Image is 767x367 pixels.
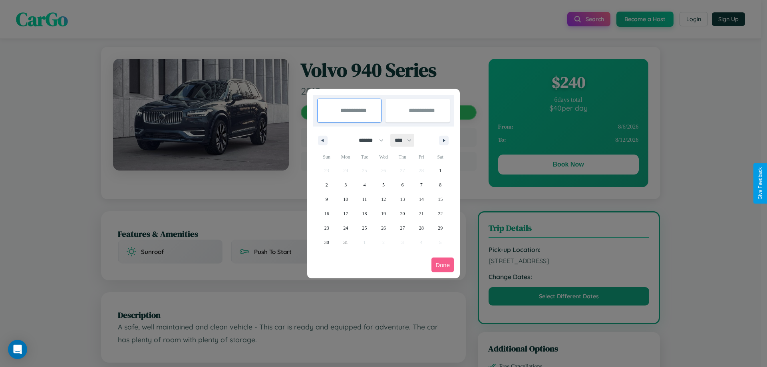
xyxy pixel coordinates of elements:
span: 24 [343,221,348,235]
button: 3 [336,178,355,192]
button: Done [431,258,454,272]
button: 10 [336,192,355,206]
span: 31 [343,235,348,250]
span: 20 [400,206,405,221]
span: Fri [412,151,431,163]
button: 18 [355,206,374,221]
span: 1 [439,163,441,178]
span: 6 [401,178,403,192]
span: 16 [324,206,329,221]
button: 11 [355,192,374,206]
span: 29 [438,221,443,235]
button: 17 [336,206,355,221]
span: 17 [343,206,348,221]
button: 7 [412,178,431,192]
span: 14 [419,192,424,206]
button: 6 [393,178,412,192]
div: Open Intercom Messenger [8,340,27,359]
button: 31 [336,235,355,250]
button: 19 [374,206,393,221]
span: 4 [364,178,366,192]
button: 29 [431,221,450,235]
button: 14 [412,192,431,206]
span: Wed [374,151,393,163]
span: 7 [420,178,423,192]
button: 16 [317,206,336,221]
span: 25 [362,221,367,235]
span: 9 [326,192,328,206]
button: 26 [374,221,393,235]
span: 5 [382,178,385,192]
button: 13 [393,192,412,206]
span: 27 [400,221,405,235]
span: Tue [355,151,374,163]
span: Mon [336,151,355,163]
button: 21 [412,206,431,221]
span: 2 [326,178,328,192]
div: Give Feedback [757,167,763,200]
span: 19 [381,206,386,221]
button: 28 [412,221,431,235]
span: 23 [324,221,329,235]
button: 27 [393,221,412,235]
button: 9 [317,192,336,206]
span: 15 [438,192,443,206]
button: 2 [317,178,336,192]
span: 21 [419,206,424,221]
button: 15 [431,192,450,206]
button: 4 [355,178,374,192]
span: Sat [431,151,450,163]
span: Sun [317,151,336,163]
span: 30 [324,235,329,250]
span: 8 [439,178,441,192]
span: 13 [400,192,405,206]
button: 22 [431,206,450,221]
button: 20 [393,206,412,221]
button: 5 [374,178,393,192]
span: 26 [381,221,386,235]
button: 8 [431,178,450,192]
span: 12 [381,192,386,206]
span: 28 [419,221,424,235]
button: 30 [317,235,336,250]
button: 12 [374,192,393,206]
span: 22 [438,206,443,221]
span: Thu [393,151,412,163]
span: 11 [362,192,367,206]
button: 1 [431,163,450,178]
button: 23 [317,221,336,235]
span: 10 [343,192,348,206]
span: 3 [344,178,347,192]
button: 24 [336,221,355,235]
button: 25 [355,221,374,235]
span: 18 [362,206,367,221]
